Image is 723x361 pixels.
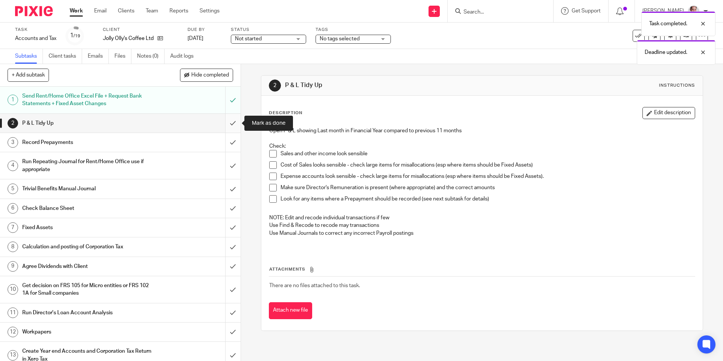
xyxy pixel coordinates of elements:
[8,161,18,171] div: 4
[22,241,153,252] h1: Calculation and posting of Corporation Tax
[94,7,107,15] a: Email
[8,261,18,272] div: 9
[281,184,694,191] p: Make sure Director's Remuneration is present (where appropriate) and the correct amounts
[22,261,153,272] h1: Agree Dividends with Client
[22,137,153,148] h1: Record Prepayments
[22,156,153,175] h1: Run Repeating Journal for Rent/Home Office use if appropriate
[22,326,153,338] h1: Workpapers
[269,229,694,237] p: Use Manual Journals to correct any incorrect Payroll postings
[103,35,154,42] p: Jolly Olly's Coffee Ltd
[269,214,694,222] p: NOTE: Edit and recode individual transactions if few
[188,36,203,41] span: [DATE]
[70,7,83,15] a: Work
[8,184,18,194] div: 5
[688,5,700,17] img: Munro%20Partners-3202.jpg
[170,49,199,64] a: Audit logs
[22,222,153,233] h1: Fixed Assets
[269,283,360,288] span: There are no files attached to this task.
[22,280,153,299] h1: Get decision on FRS 105 for Micro entities or FRS 102 1A for Small companies
[88,49,109,64] a: Emails
[188,27,221,33] label: Due by
[281,150,694,158] p: Sales and other income look sensible
[269,142,694,150] p: Check:
[8,350,18,361] div: 13
[8,118,18,128] div: 2
[8,327,18,337] div: 12
[8,222,18,233] div: 7
[180,69,233,81] button: Hide completed
[137,49,165,64] a: Notes (0)
[22,118,153,129] h1: P & L Tidy Up
[235,36,262,41] span: Not started
[22,90,153,110] h1: Send Rent/Home Office Excel File + Request Bank Statements + Fixed Asset Changes
[22,307,153,318] h1: Run Director's Loan Account Analysis
[659,83,695,89] div: Instructions
[281,173,694,180] p: Expense accounts look sensible - check large items for misallocations (esp where items should be ...
[15,27,56,33] label: Task
[146,7,158,15] a: Team
[269,222,694,229] p: Use Find & Recode to recode may transactions
[200,7,220,15] a: Settings
[269,302,312,319] button: Attach new file
[114,49,131,64] a: Files
[8,284,18,295] div: 10
[269,110,302,116] p: Description
[8,69,49,81] button: + Add subtask
[15,6,53,16] img: Pixie
[316,27,391,33] label: Tags
[281,195,694,203] p: Look for any items where a Prepayment should be recorded (see next subtask for details)
[645,49,687,56] p: Deadline updated.
[231,27,306,33] label: Status
[8,137,18,148] div: 3
[8,95,18,105] div: 1
[281,161,694,169] p: Cost of Sales looks sensible - check large items for misallocations (esp where items should be Fi...
[8,307,18,318] div: 11
[15,35,56,42] div: Accounts and Tax
[285,81,498,89] h1: P & L Tidy Up
[103,27,178,33] label: Client
[320,36,360,41] span: No tags selected
[8,242,18,252] div: 8
[8,203,18,214] div: 6
[118,7,134,15] a: Clients
[70,31,80,40] div: 1
[191,72,229,78] span: Hide completed
[49,49,82,64] a: Client tasks
[642,107,695,119] button: Edit description
[649,20,687,28] p: Task completed.
[169,7,188,15] a: Reports
[22,183,153,194] h1: Trivial Benefits Manual Journal
[269,127,694,135] p: Open P & L showing Last month in Financial Year compared to previous 11 months
[22,203,153,214] h1: Check Balance Sheet
[15,49,43,64] a: Subtasks
[269,80,281,92] div: 2
[269,267,305,271] span: Attachments
[73,34,80,38] small: /19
